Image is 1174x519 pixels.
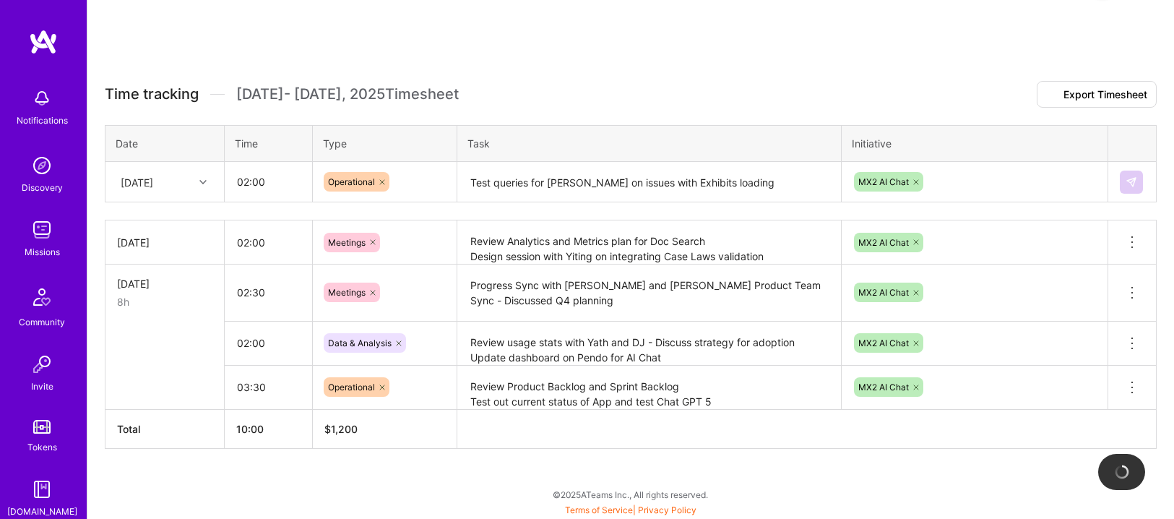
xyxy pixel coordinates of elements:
span: Meetings [328,287,366,298]
img: Invite [27,350,56,379]
span: MX2 AI Chat [858,176,909,187]
span: Operational [328,382,375,393]
div: [DATE] [121,174,153,189]
th: Total [105,409,225,448]
div: Community [19,314,65,330]
img: Community [25,280,59,314]
div: Discovery [22,180,63,195]
input: HH:MM [225,163,311,201]
i: icon Chevron [199,179,207,186]
div: null [1120,171,1144,194]
div: Initiative [852,136,1097,151]
i: icon Download [1046,90,1058,100]
span: Time tracking [105,85,199,103]
img: tokens [33,420,51,434]
div: Tokens [27,439,57,455]
img: discovery [27,151,56,180]
textarea: Review Analytics and Metrics plan for Doc Search Design session with Yiting on integrating Case L... [459,222,840,264]
span: MX2 AI Chat [858,338,909,348]
div: Invite [31,379,53,394]
span: [DATE] - [DATE] , 2025 Timesheet [236,85,459,103]
input: HH:MM [225,368,311,406]
textarea: Progress Sync with [PERSON_NAME] and [PERSON_NAME] Product Team Sync - Discussed Q4 planning [459,266,840,320]
span: Data & Analysis [328,338,392,348]
a: Privacy Policy [638,505,696,515]
span: $ 1,200 [324,423,358,435]
div: Time [235,136,302,151]
span: MX2 AI Chat [858,237,909,248]
button: Export Timesheet [1037,81,1157,108]
div: 8h [117,294,212,309]
textarea: Review usage stats with Yath and DJ - Discuss strategy for adoption Update dashboard on Pendo for... [459,323,840,364]
span: Meetings [328,237,366,248]
div: © 2025 ATeams Inc., All rights reserved. [87,476,1174,512]
textarea: Review Product Backlog and Sprint Backlog Test out current status of App and test Chat GPT 5 Catc... [459,367,840,408]
div: [DOMAIN_NAME] [7,504,77,519]
th: Type [313,126,457,162]
span: Operational [328,176,375,187]
img: logo [29,29,58,55]
img: Submit [1126,176,1137,188]
input: HH:MM [225,324,311,362]
th: Task [457,126,842,162]
span: | [565,505,696,515]
th: Date [105,126,225,162]
input: HH:MM [225,273,311,312]
a: Terms of Service [565,505,633,515]
img: guide book [27,475,56,504]
div: Notifications [17,113,68,128]
img: loading [1113,463,1131,481]
img: teamwork [27,215,56,244]
input: HH:MM [225,223,311,262]
div: [DATE] [117,235,212,250]
span: MX2 AI Chat [858,287,909,298]
span: MX2 AI Chat [858,382,909,393]
img: bell [27,84,56,113]
div: Missions [25,244,60,259]
th: 10:00 [225,409,313,448]
div: [DATE] [117,276,212,291]
textarea: Test queries for [PERSON_NAME] on issues with Exhibits loading [459,163,840,202]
